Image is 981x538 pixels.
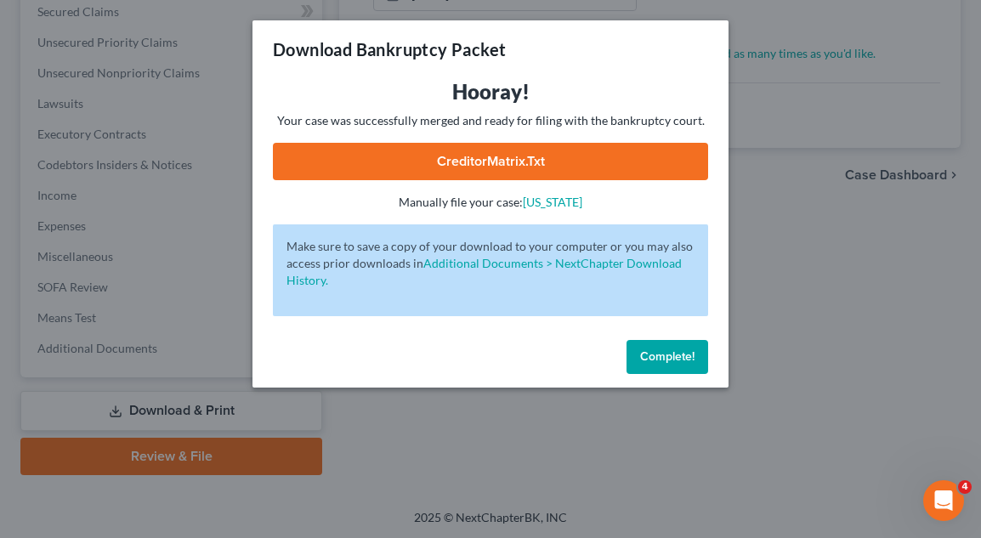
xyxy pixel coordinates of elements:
[286,238,695,289] p: Make sure to save a copy of your download to your computer or you may also access prior downloads in
[273,78,708,105] h3: Hooray!
[923,480,964,521] iframe: Intercom live chat
[273,194,708,211] p: Manually file your case:
[523,195,582,209] a: [US_STATE]
[627,340,708,374] button: Complete!
[640,349,695,364] span: Complete!
[958,480,972,494] span: 4
[286,256,682,287] a: Additional Documents > NextChapter Download History.
[273,143,708,180] a: CreditorMatrix.txt
[273,112,708,129] p: Your case was successfully merged and ready for filing with the bankruptcy court.
[273,37,506,61] h3: Download Bankruptcy Packet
